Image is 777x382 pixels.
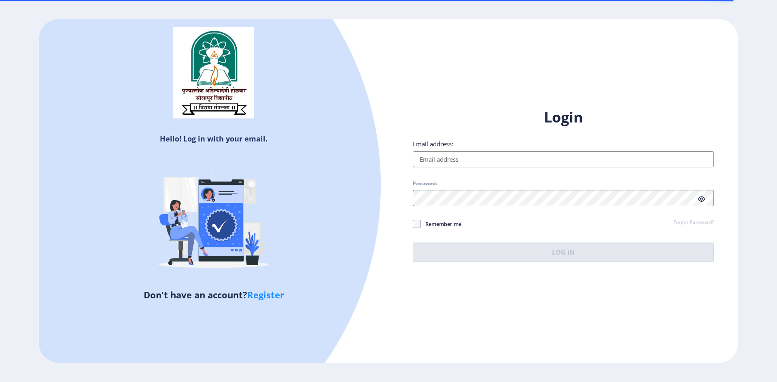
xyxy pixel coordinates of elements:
[673,219,714,226] a: Forgot Password?
[421,219,461,229] span: Remember me
[247,289,284,301] a: Register
[413,243,714,262] button: Log In
[413,140,453,148] label: Email address:
[413,108,714,127] h1: Login
[413,151,714,167] input: Email address
[143,147,284,288] img: Verified-rafiki.svg
[413,180,437,187] label: Password:
[173,27,254,118] img: sulogo.png
[45,288,382,301] h5: Don't have an account?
